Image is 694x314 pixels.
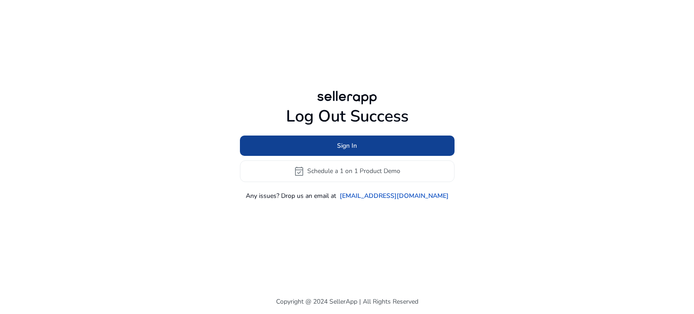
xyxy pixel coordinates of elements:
a: [EMAIL_ADDRESS][DOMAIN_NAME] [340,191,449,201]
p: Any issues? Drop us an email at [246,191,336,201]
span: Sign In [337,141,357,150]
span: event_available [294,166,305,177]
button: event_availableSchedule a 1 on 1 Product Demo [240,160,455,182]
h1: Log Out Success [240,107,455,126]
button: Sign In [240,136,455,156]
